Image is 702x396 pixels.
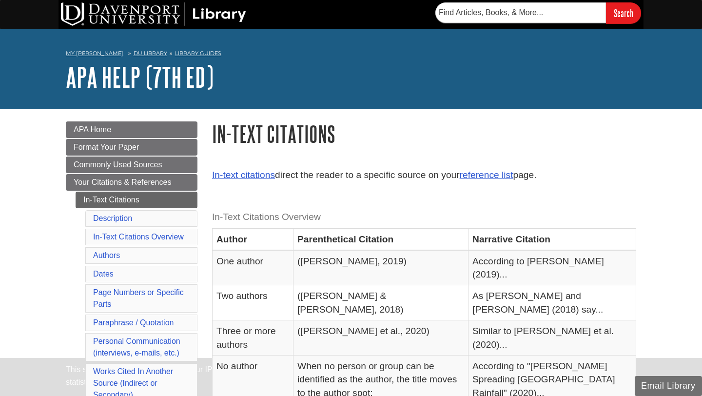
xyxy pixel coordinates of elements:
[66,174,197,191] a: Your Citations & References
[293,285,468,320] td: ([PERSON_NAME] & [PERSON_NAME], 2018)
[435,2,641,23] form: Searches DU Library's articles, books, and more
[66,62,214,92] a: APA Help (7th Ed)
[213,250,293,285] td: One author
[66,139,197,156] a: Format Your Paper
[66,47,636,62] nav: breadcrumb
[76,192,197,208] a: In-Text Citations
[468,250,636,285] td: According to [PERSON_NAME] (2019)...
[293,229,468,250] th: Parenthetical Citation
[93,337,180,357] a: Personal Communication(interviews, e-mails, etc.)
[66,121,197,138] a: APA Home
[213,285,293,320] td: Two authors
[93,288,184,308] a: Page Numbers or Specific Parts
[134,50,167,57] a: DU Library
[212,121,636,146] h1: In-Text Citations
[74,125,111,134] span: APA Home
[212,206,636,228] caption: In-Text Citations Overview
[468,320,636,356] td: Similar to [PERSON_NAME] et al. (2020)...
[606,2,641,23] input: Search
[435,2,606,23] input: Find Articles, Books, & More...
[468,229,636,250] th: Narrative Citation
[93,251,120,259] a: Authors
[93,318,174,327] a: Paraphrase / Quotation
[175,50,221,57] a: Library Guides
[74,143,139,151] span: Format Your Paper
[93,270,114,278] a: Dates
[468,285,636,320] td: As [PERSON_NAME] and [PERSON_NAME] (2018) say...
[61,2,246,26] img: DU Library
[74,160,162,169] span: Commonly Used Sources
[293,320,468,356] td: ([PERSON_NAME] et al., 2020)
[293,250,468,285] td: ([PERSON_NAME], 2019)
[66,157,197,173] a: Commonly Used Sources
[93,233,184,241] a: In-Text Citations Overview
[460,170,513,180] a: reference list
[213,320,293,356] td: Three or more authors
[635,376,702,396] button: Email Library
[66,49,123,58] a: My [PERSON_NAME]
[74,178,171,186] span: Your Citations & References
[212,170,275,180] a: In-text citations
[213,229,293,250] th: Author
[93,214,132,222] a: Description
[212,168,636,182] p: direct the reader to a specific source on your page.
